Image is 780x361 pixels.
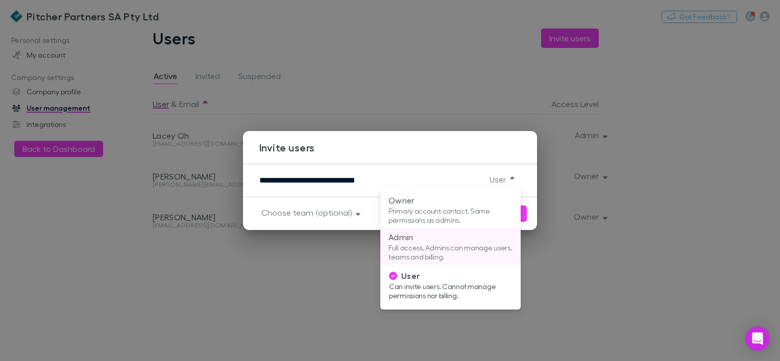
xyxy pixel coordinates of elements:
li: UserCan invite users. Cannot manage permissions nor billing. [381,267,521,303]
li: AdminFull access. Admins can manage users, teams and billing. [380,228,521,265]
p: Can invite users. Cannot manage permissions nor billing. [389,282,513,300]
p: Full access. Admins can manage users, teams and billing. [388,243,513,262]
li: OwnerPrimary account contact. Same permissions as admins. [380,191,521,228]
p: Admin [388,231,513,243]
p: Owner [388,194,513,207]
div: Open Intercom Messenger [745,326,770,351]
p: User [389,270,513,282]
p: Primary account contact. Same permissions as admins. [388,207,513,225]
